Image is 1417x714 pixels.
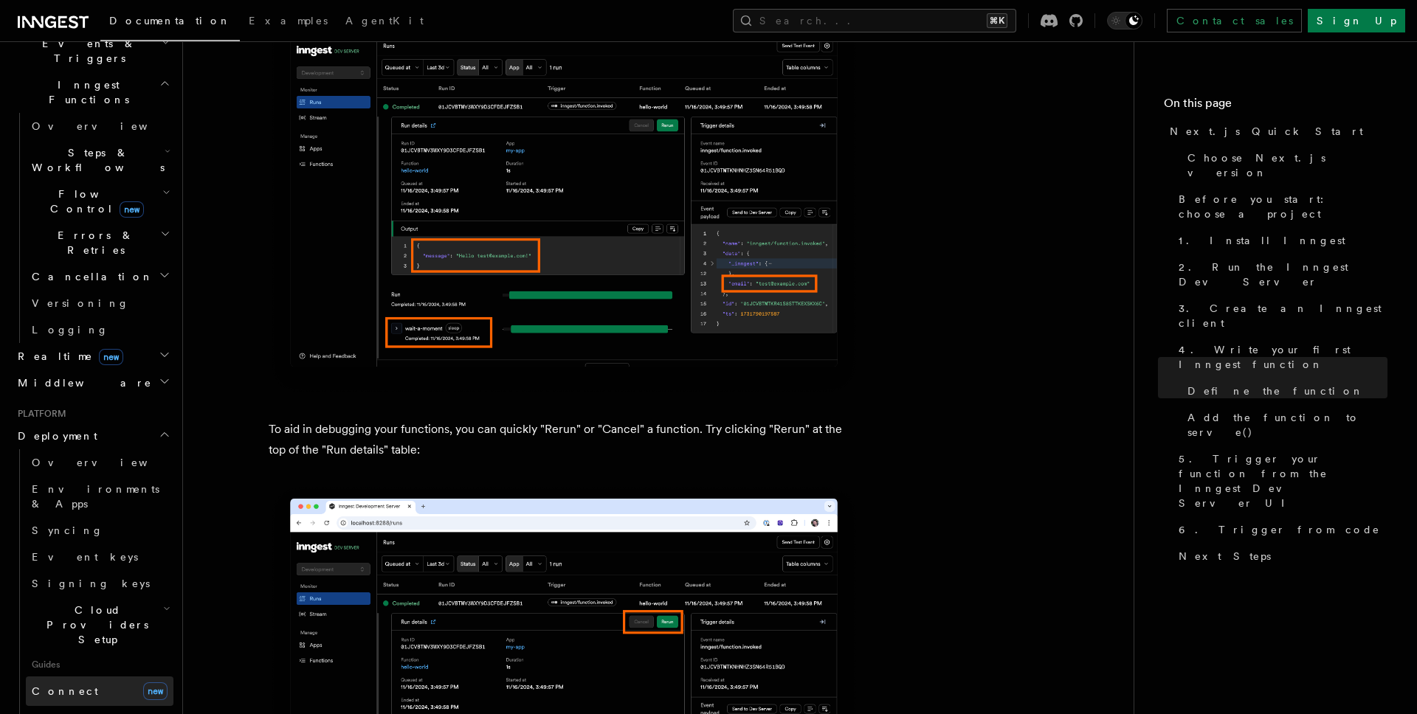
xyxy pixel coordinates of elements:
[32,483,159,510] span: Environments & Apps
[12,370,173,396] button: Middleware
[1170,124,1363,139] span: Next.js Quick Start
[12,429,97,443] span: Deployment
[12,408,66,420] span: Platform
[1164,118,1387,145] a: Next.js Quick Start
[249,15,328,27] span: Examples
[26,570,173,597] a: Signing keys
[32,297,129,309] span: Versioning
[733,9,1016,32] button: Search...⌘K
[1173,446,1387,516] a: 5. Trigger your function from the Inngest Dev Server UI
[1107,12,1142,30] button: Toggle dark mode
[1173,516,1387,543] a: 6. Trigger from code
[12,375,152,390] span: Middleware
[109,15,231,27] span: Documentation
[1179,233,1345,248] span: 1. Install Inngest
[12,77,159,107] span: Inngest Functions
[1187,410,1387,440] span: Add the function to serve()
[26,263,173,290] button: Cancellation
[26,653,173,676] span: Guides
[269,419,859,460] p: To aid in debugging your functions, you can quickly "Rerun" or "Cancel" a function. Try clicking ...
[1187,384,1364,398] span: Define the function
[12,423,173,449] button: Deployment
[100,4,240,41] a: Documentation
[337,4,432,40] a: AgentKit
[12,36,161,66] span: Events & Triggers
[26,290,173,316] a: Versioning
[1179,451,1387,510] span: 5. Trigger your function from the Inngest Dev Server UI
[12,343,173,370] button: Realtimenew
[1173,186,1387,227] a: Before you start: choose a project
[32,324,108,336] span: Logging
[1179,549,1271,564] span: Next Steps
[1179,192,1387,221] span: Before you start: choose a project
[1308,9,1405,32] a: Sign Up
[120,201,144,218] span: new
[1179,260,1387,289] span: 2. Run the Inngest Dev Server
[32,524,103,536] span: Syncing
[26,544,173,570] a: Event keys
[26,181,173,222] button: Flow Controlnew
[1179,342,1387,372] span: 4. Write your first Inngest function
[987,13,1007,28] kbd: ⌘K
[32,457,184,468] span: Overview
[26,449,173,476] a: Overview
[1173,254,1387,295] a: 2. Run the Inngest Dev Server
[99,349,123,365] span: new
[26,597,173,653] button: Cloud Providers Setup
[26,187,162,216] span: Flow Control
[12,72,173,113] button: Inngest Functions
[12,349,123,364] span: Realtime
[32,120,184,132] span: Overview
[240,4,337,40] a: Examples
[26,222,173,263] button: Errors & Retries
[26,139,173,181] button: Steps & Workflows
[1179,522,1380,537] span: 6. Trigger from code
[26,517,173,544] a: Syncing
[32,578,150,589] span: Signing keys
[26,145,165,175] span: Steps & Workflows
[143,682,168,700] span: new
[1164,94,1387,118] h4: On this page
[345,15,424,27] span: AgentKit
[26,476,173,517] a: Environments & Apps
[1173,227,1387,254] a: 1. Install Inngest
[1182,378,1387,404] a: Define the function
[26,228,160,257] span: Errors & Retries
[32,685,98,697] span: Connect
[12,30,173,72] button: Events & Triggers
[26,676,173,706] a: Connectnew
[1179,301,1387,330] span: 3. Create an Inngest client
[12,113,173,343] div: Inngest Functions
[1173,543,1387,569] a: Next Steps
[32,551,138,563] span: Event keys
[26,113,173,139] a: Overview
[26,269,154,284] span: Cancellation
[1173,336,1387,378] a: 4. Write your first Inngest function
[1182,145,1387,186] a: Choose Next.js version
[1173,295,1387,336] a: 3. Create an Inngest client
[1187,150,1387,180] span: Choose Next.js version
[1182,404,1387,446] a: Add the function to serve()
[26,316,173,343] a: Logging
[26,603,163,647] span: Cloud Providers Setup
[1167,9,1302,32] a: Contact sales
